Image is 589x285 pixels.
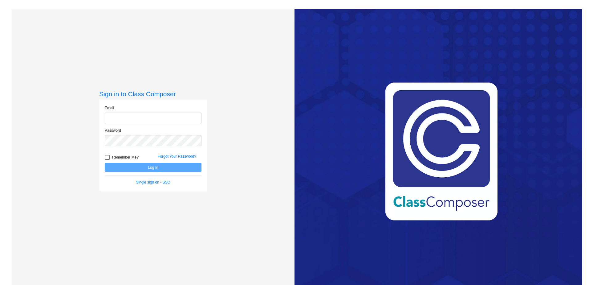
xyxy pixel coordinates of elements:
[105,105,114,111] label: Email
[158,154,196,159] a: Forgot Your Password?
[105,163,201,172] button: Log In
[112,154,139,161] span: Remember Me?
[99,90,207,98] h3: Sign in to Class Composer
[136,180,170,184] a: Single sign on - SSO
[105,128,121,133] label: Password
